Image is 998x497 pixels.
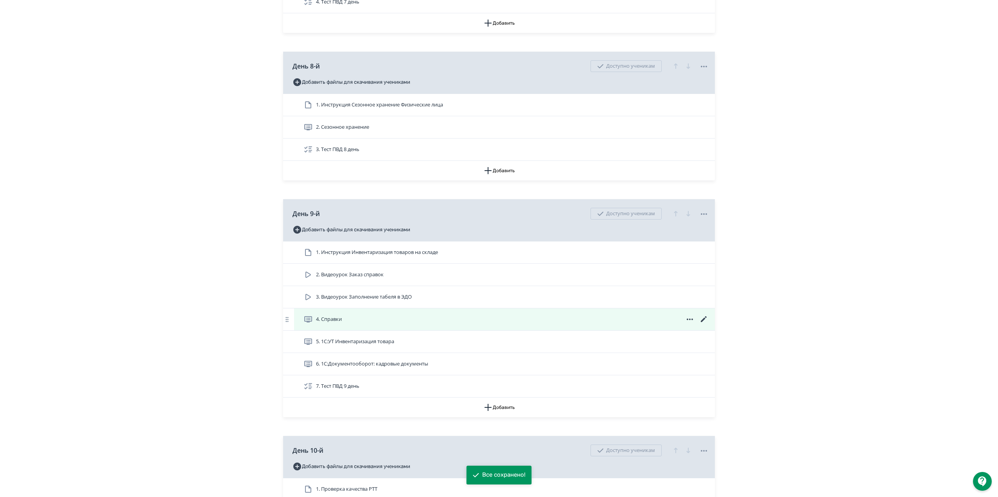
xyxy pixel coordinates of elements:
[283,94,715,116] div: 1. Инструкция Сезонное хранение Физические лица
[293,460,410,473] button: Добавить файлы для скачивания учениками
[316,271,384,279] span: 2. Видеоурок Заказ справок
[316,338,394,346] span: 5. 1С:УТ Инвентаризация товара
[316,382,359,390] span: 7. Тест ПВД 9 день
[293,446,323,455] span: День 10-й
[283,286,715,308] div: 3. Видеоурок Заполнение табеля в ЭДО
[316,293,412,301] span: 3. Видеоурок Заполнение табеля в ЭДО
[316,485,377,493] span: 1. Проверка качества РТТ
[482,471,526,479] div: Все сохранено!
[316,248,438,256] span: 1. Инструкция Инвентаризация товаров на складе
[283,116,715,139] div: 2. Сезонное хранение
[283,264,715,286] div: 2. Видеоурок Заказ справок
[283,161,715,180] button: Добавить
[316,123,369,131] span: 2. Сезонное хранение
[283,139,715,161] div: 3. Тест ПВД 8 день
[316,146,359,153] span: 3. Тест ПВД 8 день
[293,76,410,88] button: Добавить файлы для скачивания учениками
[283,331,715,353] div: 5. 1С:УТ Инвентаризация товара
[283,241,715,264] div: 1. Инструкция Инвентаризация товаров на складе
[293,61,320,71] span: День 8-й
[293,223,410,236] button: Добавить файлы для скачивания учениками
[283,13,715,33] button: Добавить
[591,445,662,456] div: Доступно ученикам
[283,375,715,398] div: 7. Тест ПВД 9 день
[283,353,715,375] div: 6. 1С:Документооборот: кадровые документы
[316,360,428,368] span: 6. 1С:Документооборот: кадровые документы
[591,60,662,72] div: Доступно ученикам
[293,209,320,218] span: День 9-й
[316,101,443,109] span: 1. Инструкция Сезонное хранение Физические лица
[591,208,662,220] div: Доступно ученикам
[283,398,715,417] button: Добавить
[316,315,342,323] span: 4. Справки
[283,308,715,331] div: 4. Справки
